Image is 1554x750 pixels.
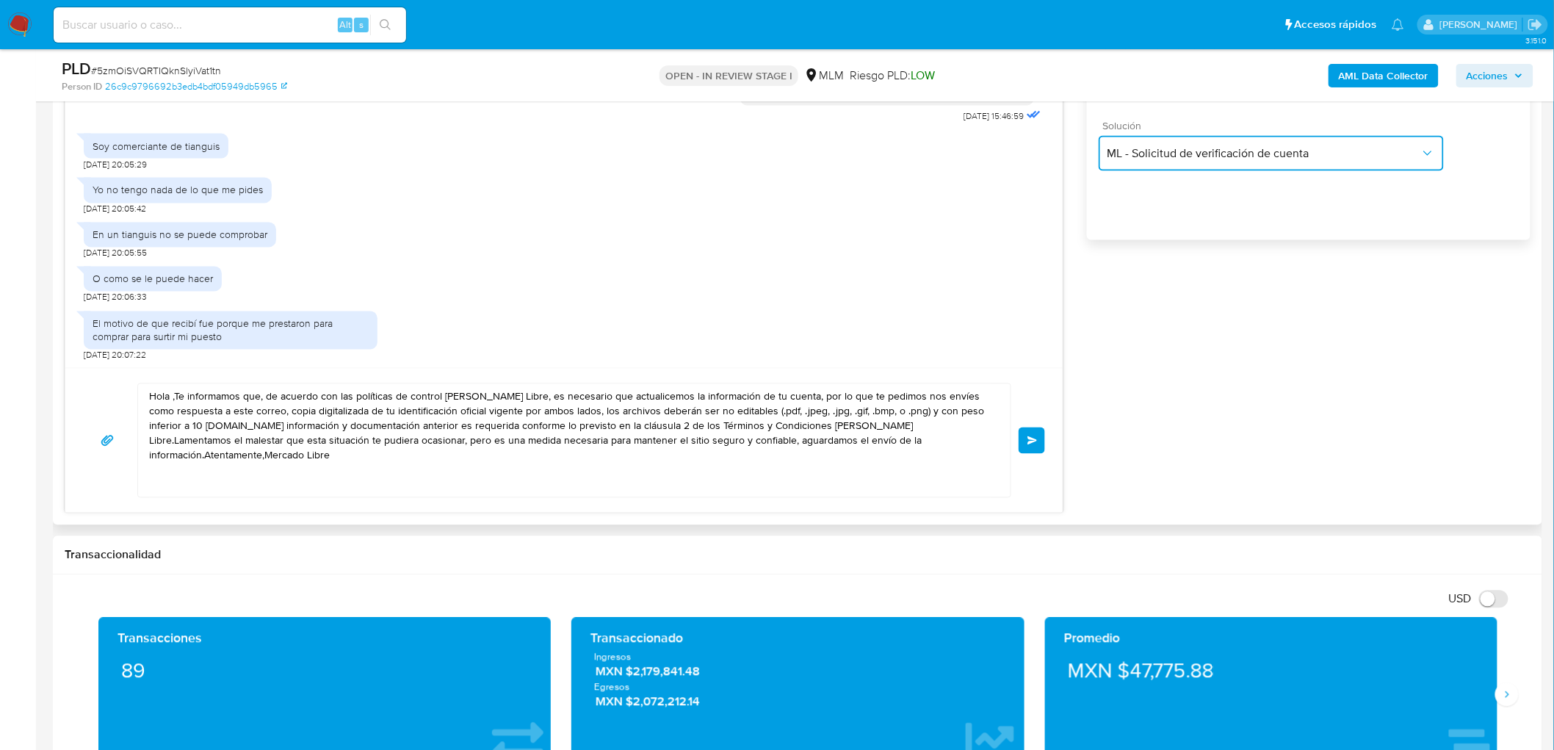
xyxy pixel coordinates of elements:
span: ML - Solicitud de verificación de cuenta [1107,146,1420,161]
span: # 5zmOiSVQRTIQknSlyiVat1tn [91,63,221,78]
span: Acciones [1467,64,1508,87]
a: Salir [1528,17,1543,32]
textarea: Hola ,Te informamos que, de acuerdo con las políticas de control [PERSON_NAME] Libre, es necesari... [149,384,992,497]
input: Buscar usuario o caso... [54,15,406,35]
span: s [359,18,364,32]
span: [DATE] 20:07:22 [84,350,146,361]
div: O como se le puede hacer [93,273,213,286]
button: search-icon [370,15,400,35]
a: Notificaciones [1392,18,1404,31]
span: [DATE] 20:05:42 [84,203,146,215]
span: [DATE] 15:46:59 [964,110,1024,122]
span: Solución [1102,120,1448,131]
b: AML Data Collector [1339,64,1428,87]
a: 26c9c9796692b3edb4bdf05949db5965 [105,80,287,93]
p: elena.palomino@mercadolibre.com.mx [1439,18,1522,32]
button: Enviar [1019,428,1045,454]
span: LOW [911,67,935,84]
span: 3.151.0 [1525,35,1547,46]
span: [DATE] 20:05:55 [84,248,147,259]
button: ML - Solicitud de verificación de cuenta [1099,136,1444,171]
span: Alt [339,18,351,32]
b: PLD [62,57,91,80]
h1: Transaccionalidad [65,548,1530,563]
span: [DATE] 20:06:33 [84,292,147,303]
div: En un tianguis no se puede comprobar [93,228,267,242]
span: Enviar [1027,436,1038,445]
span: Riesgo PLD: [850,68,935,84]
button: Acciones [1456,64,1533,87]
div: Soy comerciante de tianguis [93,140,220,153]
span: Accesos rápidos [1295,17,1377,32]
div: MLM [804,68,844,84]
p: OPEN - IN REVIEW STAGE I [659,65,798,86]
div: El motivo de que recibí fue porque me prestaron para comprar para surtir mi puesto [93,317,369,344]
div: Yo no tengo nada de lo que me pides [93,184,263,197]
button: AML Data Collector [1329,64,1439,87]
b: Person ID [62,80,102,93]
span: [DATE] 20:05:29 [84,159,147,170]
